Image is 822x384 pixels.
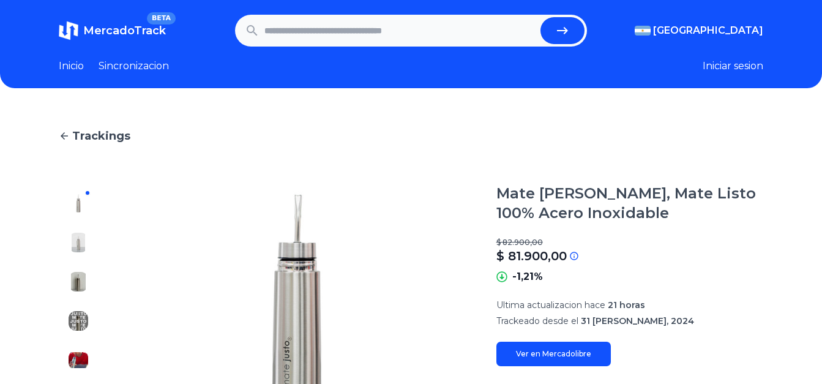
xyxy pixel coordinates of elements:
p: $ 82.900,00 [496,238,763,247]
span: 31 [PERSON_NAME], 2024 [581,315,694,326]
span: [GEOGRAPHIC_DATA] [653,23,763,38]
span: MercadoTrack [83,24,166,37]
h1: Mate [PERSON_NAME], Mate Listo 100% Acero Inoxidable [496,184,763,223]
span: 21 horas [608,299,645,311]
span: Trackings [72,127,130,145]
span: BETA [147,12,176,24]
img: Mate Justo, Mate Listo 100% Acero Inoxidable [69,272,88,292]
img: Mate Justo, Mate Listo 100% Acero Inoxidable [69,350,88,370]
img: MercadoTrack [59,21,78,40]
a: Sincronizacion [99,59,169,73]
img: Mate Justo, Mate Listo 100% Acero Inoxidable [69,194,88,213]
p: $ 81.900,00 [496,247,567,265]
img: Mate Justo, Mate Listo 100% Acero Inoxidable [69,233,88,252]
a: Ver en Mercadolibre [496,342,611,366]
a: Trackings [59,127,763,145]
img: Mate Justo, Mate Listo 100% Acero Inoxidable [69,311,88,331]
p: -1,21% [512,269,543,284]
span: Ultima actualizacion hace [496,299,605,311]
span: Trackeado desde el [496,315,578,326]
img: Argentina [635,26,651,36]
a: MercadoTrackBETA [59,21,166,40]
button: Iniciar sesion [703,59,763,73]
a: Inicio [59,59,84,73]
button: [GEOGRAPHIC_DATA] [635,23,763,38]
